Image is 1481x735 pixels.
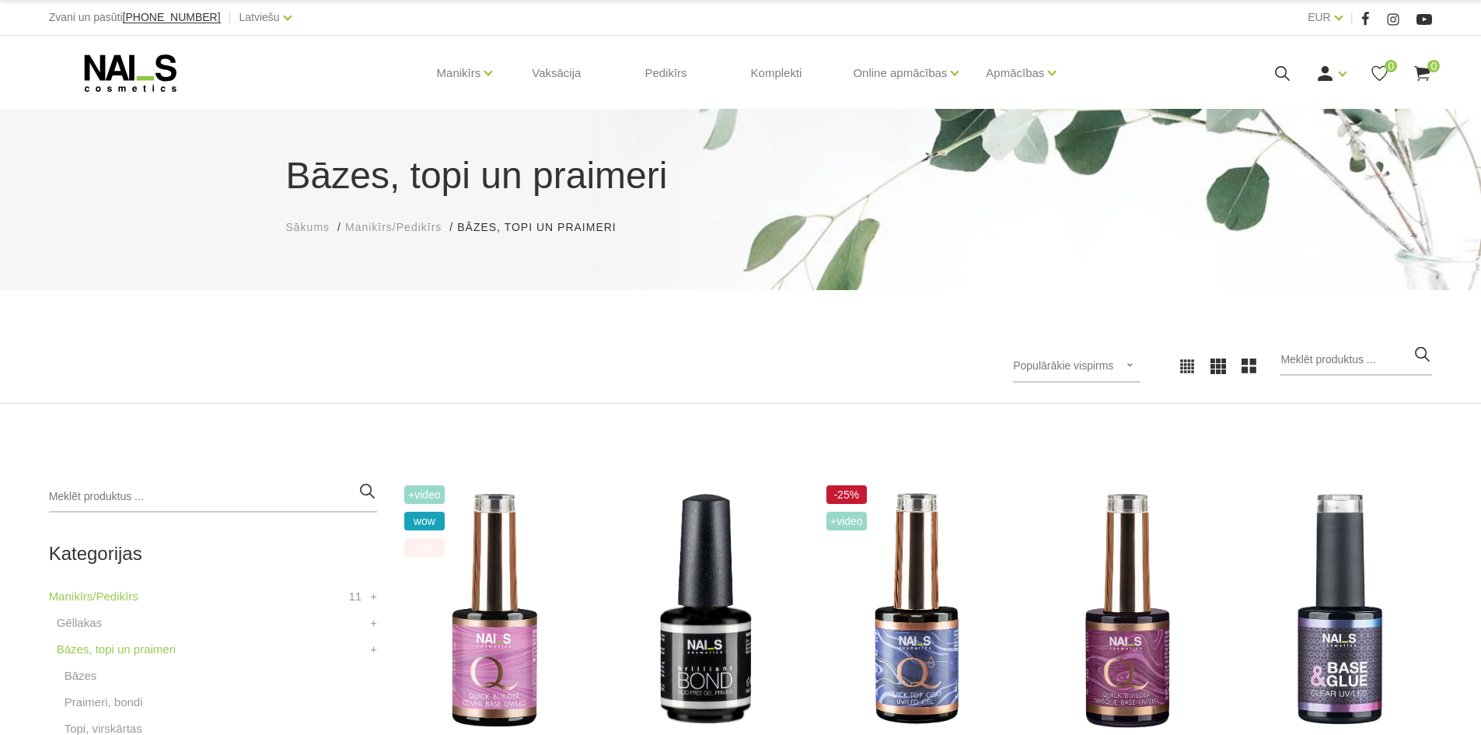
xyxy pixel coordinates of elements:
[826,512,867,530] span: +Video
[826,485,867,504] span: -25%
[1385,60,1397,72] span: 0
[229,8,232,27] span: |
[1308,8,1331,26] a: EUR
[1280,345,1432,376] input: Meklēt produktus ...
[1370,64,1389,83] a: 0
[123,12,221,23] a: [PHONE_NUMBER]
[986,42,1044,104] a: Apmācības
[286,148,1196,204] h1: Bāzes, topi un praimeri
[57,614,102,632] a: Gēllakas
[65,667,97,685] a: Bāzes
[437,42,481,104] a: Manikīrs
[404,538,445,557] span: top
[1013,359,1113,372] span: Populārākie vispirms
[1350,8,1354,27] span: |
[123,11,221,23] span: [PHONE_NUMBER]
[348,587,362,606] span: 11
[57,640,176,659] a: Bāzes, topi un praimeri
[49,544,377,564] h2: Kategorijas
[632,36,699,110] a: Pedikīrs
[49,481,377,513] input: Meklēt produktus ...
[286,221,330,233] span: Sākums
[239,8,280,26] a: Latviešu
[286,219,330,236] a: Sākums
[1413,64,1432,83] a: 0
[853,42,947,104] a: Online apmācības
[65,693,143,712] a: Praimeri, bondi
[404,512,445,530] span: wow
[519,36,593,110] a: Vaksācija
[49,8,221,27] div: Zvani un pasūti
[404,485,445,504] span: +Video
[49,587,138,606] a: Manikīrs/Pedikīrs
[370,614,377,632] a: +
[457,219,631,236] li: Bāzes, topi un praimeri
[345,219,442,236] a: Manikīrs/Pedikīrs
[1427,60,1440,72] span: 0
[370,640,377,659] a: +
[370,587,377,606] a: +
[739,36,815,110] a: Komplekti
[345,221,442,233] span: Manikīrs/Pedikīrs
